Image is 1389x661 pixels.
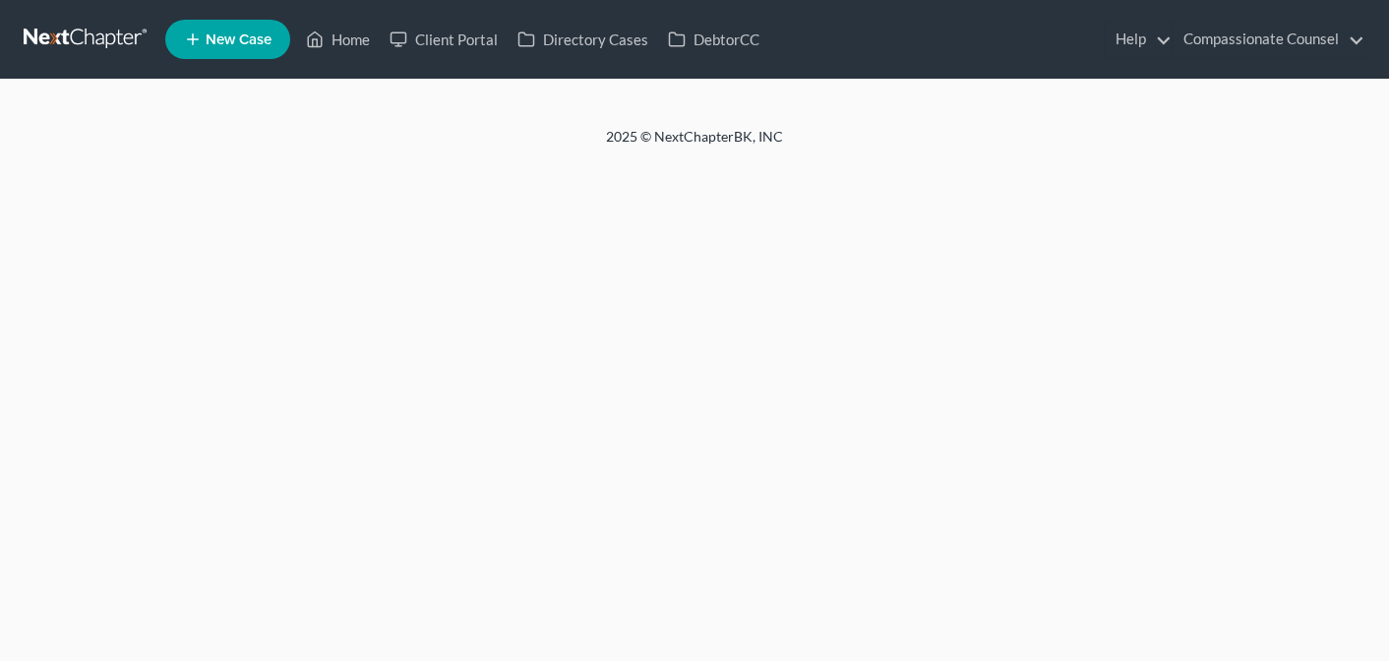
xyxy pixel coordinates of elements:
a: DebtorCC [658,22,769,57]
a: Help [1106,22,1172,57]
a: Client Portal [380,22,508,57]
new-legal-case-button: New Case [165,20,290,59]
a: Compassionate Counsel [1174,22,1364,57]
a: Directory Cases [508,22,658,57]
a: Home [296,22,380,57]
div: 2025 © NextChapterBK, INC [134,127,1255,162]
